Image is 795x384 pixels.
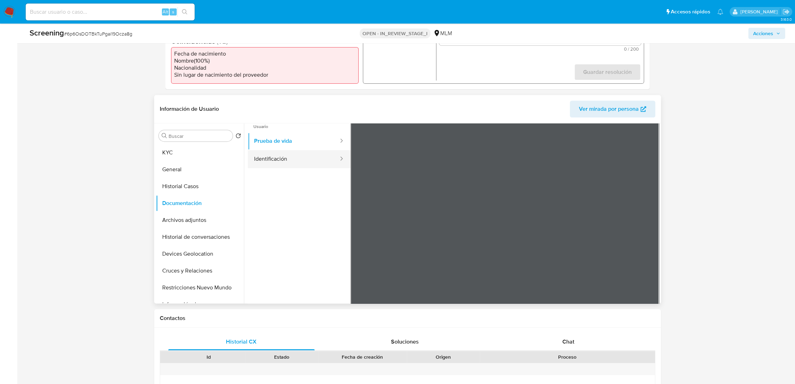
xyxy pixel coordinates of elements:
button: Volver al orden por defecto [235,133,241,141]
div: MLM [433,30,452,37]
button: Devices Geolocation [156,245,244,262]
button: Cruces y Relaciones [156,262,244,279]
span: Alt [163,8,168,15]
button: Historial de conversaciones [156,229,244,245]
h1: Información de Usuario [160,105,219,113]
span: Ver mirada por persona [579,101,639,117]
a: Notificaciones [717,9,723,15]
button: Archivos adjuntos [156,212,244,229]
button: Acciones [748,28,785,39]
span: # 6p6OsDOTBkTuPgai19Ocza8g [64,30,132,37]
p: fernando.ftapiamartinez@mercadolibre.com.mx [740,8,780,15]
button: Historial Casos [156,178,244,195]
span: Soluciones [391,338,419,346]
button: Documentación [156,195,244,212]
button: Buscar [162,133,167,139]
input: Buscar [169,133,230,139]
a: Salir [782,8,790,15]
input: Buscar usuario o caso... [26,7,195,17]
b: Screening [30,27,64,38]
p: OPEN - IN_REVIEW_STAGE_I [360,28,430,38]
span: Accesos rápidos [671,8,710,15]
button: General [156,161,244,178]
button: search-icon [177,7,192,17]
span: 3.163.0 [780,17,791,22]
button: Ver mirada por persona [570,101,655,117]
div: Id [177,353,240,360]
div: Proceso [485,353,650,360]
button: KYC [156,144,244,161]
button: Información de accesos [156,296,244,313]
h1: Contactos [160,315,655,322]
div: Fecha de creación [323,353,402,360]
button: Restricciones Nuevo Mundo [156,279,244,296]
span: Historial CX [226,338,257,346]
span: s [172,8,174,15]
span: Acciones [753,28,773,39]
div: Origen [412,353,475,360]
div: Estado [250,353,313,360]
span: Chat [562,338,574,346]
